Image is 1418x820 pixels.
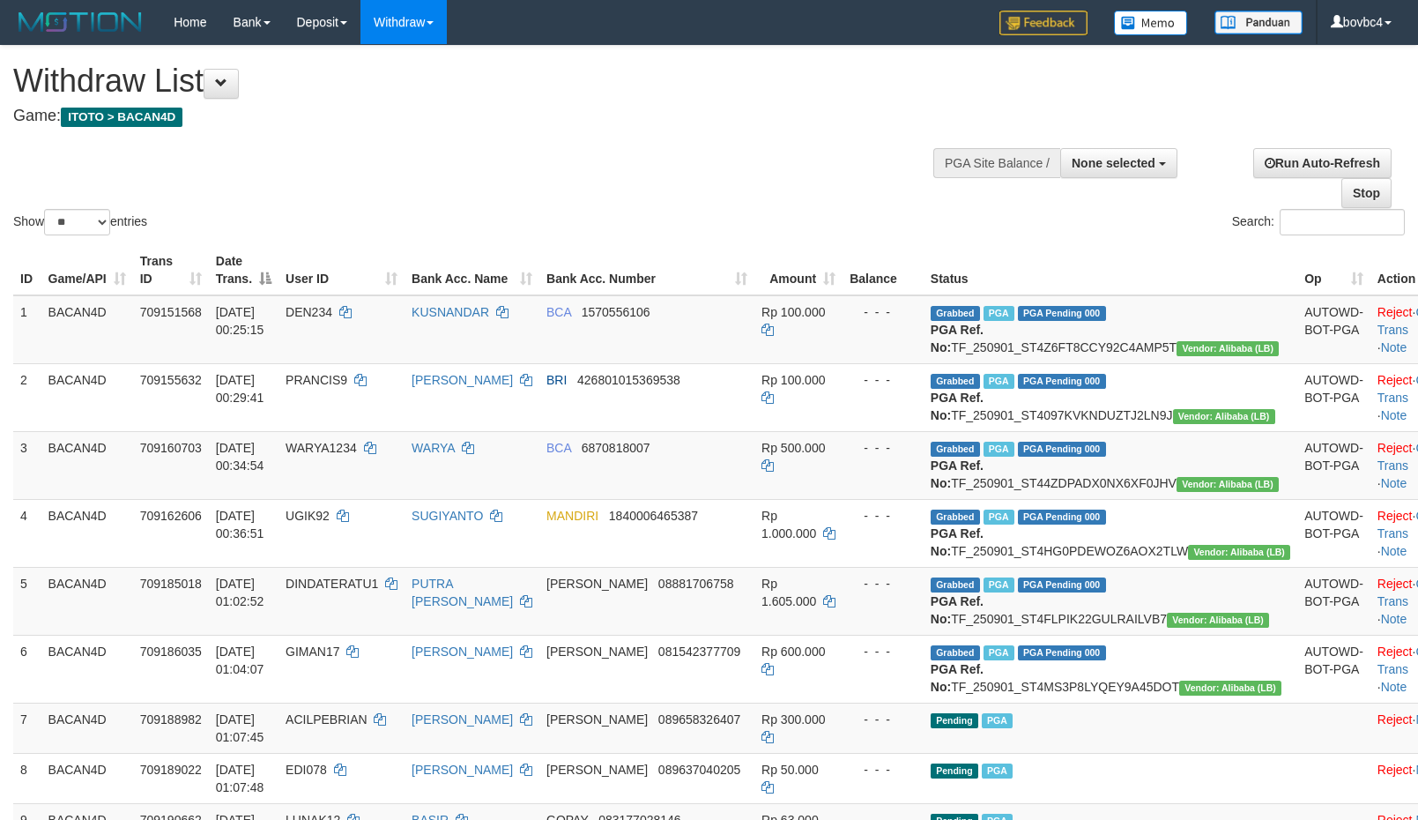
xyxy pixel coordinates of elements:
[850,507,917,525] div: - - -
[1018,374,1106,389] span: PGA Pending
[582,305,650,319] span: Copy 1570556106 to clipboard
[1297,567,1370,635] td: AUTOWD-BOT-PGA
[1377,712,1413,727] a: Reject
[216,645,264,676] span: [DATE] 01:04:07
[13,703,41,753] td: 7
[41,567,133,635] td: BACAN4D
[412,763,513,777] a: [PERSON_NAME]
[1381,612,1407,626] a: Note
[405,245,539,295] th: Bank Acc. Name: activate to sort column ascending
[41,295,133,364] td: BACAN4D
[41,635,133,703] td: BACAN4D
[140,305,202,319] span: 709151568
[582,441,650,455] span: Copy 6870818007 to clipboard
[924,431,1297,499] td: TF_250901_ST44ZDPADX0NX6XF0JHV
[1253,148,1392,178] a: Run Auto-Refresh
[216,712,264,744] span: [DATE] 01:07:45
[931,662,984,694] b: PGA Ref. No:
[1377,763,1413,777] a: Reject
[61,108,182,127] span: ITOTO > BACAN4D
[754,245,843,295] th: Amount: activate to sort column ascending
[286,763,327,777] span: EDI078
[931,645,980,660] span: Grabbed
[850,439,917,457] div: - - -
[140,373,202,387] span: 709155632
[984,442,1014,457] span: Marked by bovbc1
[1060,148,1177,178] button: None selected
[924,635,1297,703] td: TF_250901_ST4MS3P8LYQEY9A45DOT
[1167,613,1269,628] span: Vendor URL: https://dashboard.q2checkout.com/secure
[286,712,367,727] span: ACILPEBRIAN
[1341,178,1392,208] a: Stop
[931,323,984,354] b: PGA Ref. No:
[761,509,816,540] span: Rp 1.000.000
[216,509,264,540] span: [DATE] 00:36:51
[658,577,734,591] span: Copy 08881706758 to clipboard
[13,295,41,364] td: 1
[41,753,133,803] td: BACAN4D
[13,431,41,499] td: 3
[761,763,819,777] span: Rp 50.000
[982,713,1013,728] span: Marked by bovbc1
[1377,373,1413,387] a: Reject
[546,712,648,727] span: [PERSON_NAME]
[216,305,264,337] span: [DATE] 00:25:15
[1381,544,1407,558] a: Note
[850,761,917,779] div: - - -
[1018,645,1106,660] span: PGA Pending
[1297,431,1370,499] td: AUTOWD-BOT-PGA
[984,306,1014,321] span: Marked by bovbc1
[13,63,928,99] h1: Withdraw List
[924,567,1297,635] td: TF_250901_ST4FLPIK22GULRAILVB7
[850,371,917,389] div: - - -
[546,305,571,319] span: BCA
[41,499,133,567] td: BACAN4D
[278,245,405,295] th: User ID: activate to sort column ascending
[412,577,513,608] a: PUTRA [PERSON_NAME]
[931,594,984,626] b: PGA Ref. No:
[931,458,984,490] b: PGA Ref. No:
[1177,341,1279,356] span: Vendor URL: https://dashboard.q2checkout.com/secure
[761,305,825,319] span: Rp 100.000
[286,305,332,319] span: DEN234
[984,374,1014,389] span: Marked by bovbc1
[761,577,816,608] span: Rp 1.605.000
[931,442,980,457] span: Grabbed
[850,303,917,321] div: - - -
[761,373,825,387] span: Rp 100.000
[931,510,980,525] span: Grabbed
[1188,545,1290,560] span: Vendor URL: https://dashboard.q2checkout.com/secure
[1297,245,1370,295] th: Op: activate to sort column ascending
[931,764,978,779] span: Pending
[931,713,978,728] span: Pending
[41,245,133,295] th: Game/API: activate to sort column ascending
[924,245,1297,295] th: Status
[1018,578,1106,593] span: PGA Pending
[984,510,1014,525] span: Marked by bovbc1
[546,509,598,523] span: MANDIRI
[286,577,378,591] span: DINDATERATU1
[1381,340,1407,354] a: Note
[216,763,264,794] span: [DATE] 01:07:48
[140,509,202,523] span: 709162606
[850,575,917,593] div: - - -
[1297,499,1370,567] td: AUTOWD-BOT-PGA
[1377,305,1413,319] a: Reject
[1018,442,1106,457] span: PGA Pending
[546,373,567,387] span: BRI
[412,712,513,727] a: [PERSON_NAME]
[209,245,278,295] th: Date Trans.: activate to sort column descending
[850,643,917,660] div: - - -
[1377,645,1413,659] a: Reject
[13,9,147,35] img: MOTION_logo.png
[658,763,740,777] span: Copy 089637040205 to clipboard
[412,373,513,387] a: [PERSON_NAME]
[658,645,740,659] span: Copy 081542377709 to clipboard
[140,712,202,727] span: 709188982
[546,441,571,455] span: BCA
[1377,441,1413,455] a: Reject
[1381,680,1407,694] a: Note
[1377,509,1413,523] a: Reject
[609,509,698,523] span: Copy 1840006465387 to clipboard
[1232,209,1405,235] label: Search:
